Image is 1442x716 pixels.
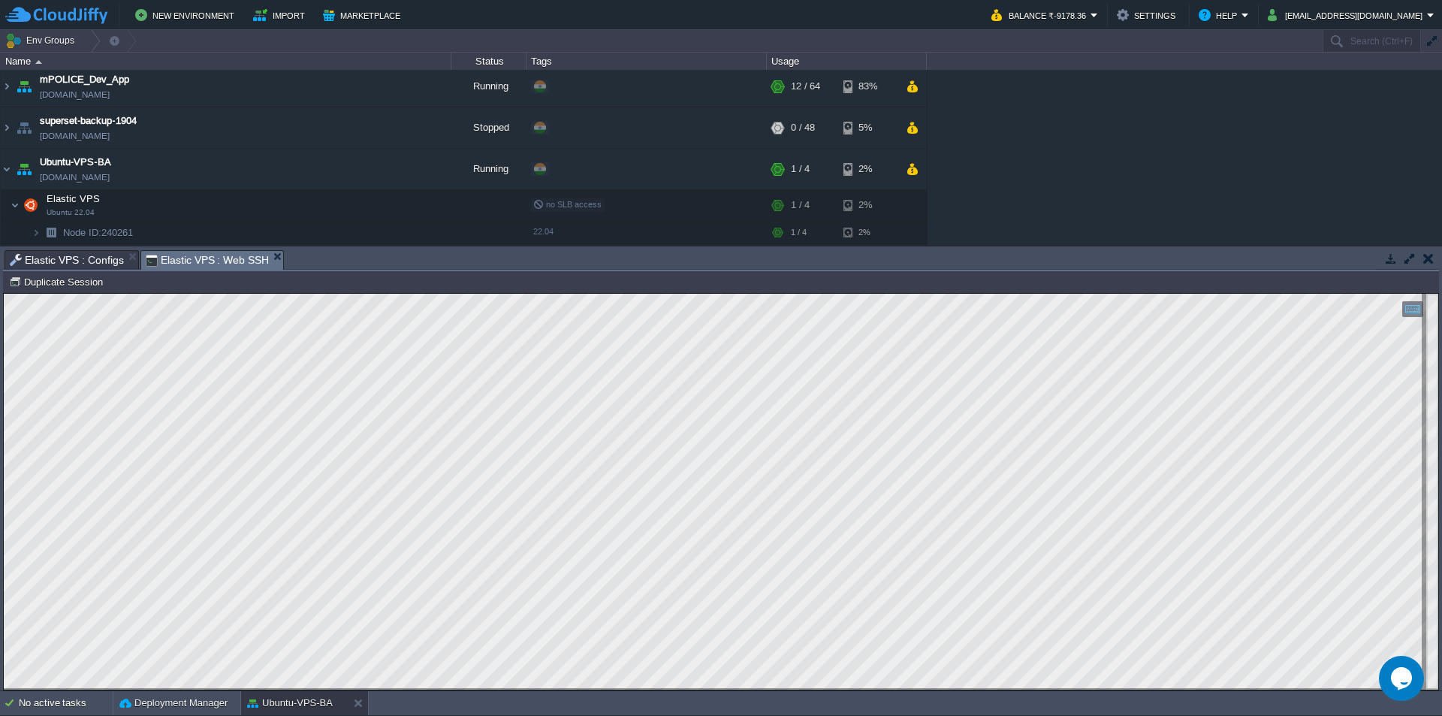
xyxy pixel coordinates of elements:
div: 2% [843,149,892,189]
div: Status [452,53,526,70]
button: Deployment Manager [119,696,228,711]
div: 2% [843,221,892,244]
button: Help [1199,6,1241,24]
img: AMDAwAAAACH5BAEAAAAALAAAAAABAAEAAAICRAEAOw== [35,60,42,64]
button: Env Groups [5,30,80,51]
div: 83% [843,66,892,107]
a: [DOMAIN_NAME] [40,87,110,102]
span: Elastic VPS : Configs [10,251,124,269]
a: Elastic VPSUbuntu 22.04 [45,193,102,204]
a: Node ID:240261 [62,226,135,239]
img: AMDAwAAAACH5BAEAAAAALAAAAAABAAEAAAICRAEAOw== [1,149,13,189]
span: no SLB access [533,200,602,209]
button: Ubuntu-VPS-BA [247,696,333,711]
div: Usage [768,53,926,70]
a: Ubuntu-VPS-BA [40,155,111,170]
div: 1 / 4 [791,190,810,220]
button: Duplicate Session [9,275,107,289]
span: [DOMAIN_NAME] [40,170,110,185]
div: No active tasks [19,691,113,715]
button: Import [253,6,309,24]
span: Elastic VPS : Web SSH [146,251,270,270]
span: 240261 [62,226,135,239]
img: AMDAwAAAACH5BAEAAAAALAAAAAABAAEAAAICRAEAOw== [14,107,35,148]
div: Running [451,149,526,189]
a: mPOLICE_Dev_App [40,72,129,87]
div: Name [2,53,451,70]
img: AMDAwAAAACH5BAEAAAAALAAAAAABAAEAAAICRAEAOw== [1,66,13,107]
img: AMDAwAAAACH5BAEAAAAALAAAAAABAAEAAAICRAEAOw== [41,221,62,244]
img: AMDAwAAAACH5BAEAAAAALAAAAAABAAEAAAICRAEAOw== [1,107,13,148]
span: Node ID: [63,227,101,238]
button: [EMAIL_ADDRESS][DOMAIN_NAME] [1268,6,1427,24]
div: 2% [843,190,892,220]
img: AMDAwAAAACH5BAEAAAAALAAAAAABAAEAAAICRAEAOw== [11,190,20,220]
img: AMDAwAAAACH5BAEAAAAALAAAAAABAAEAAAICRAEAOw== [14,66,35,107]
button: Settings [1117,6,1180,24]
span: Elastic VPS [45,192,102,205]
iframe: chat widget [1379,656,1427,701]
div: 12 / 64 [791,66,820,107]
div: Stopped [451,107,526,148]
a: [DOMAIN_NAME] [40,128,110,144]
div: 1 / 4 [791,149,810,189]
div: Running [451,66,526,107]
div: 5% [843,107,892,148]
div: Tags [527,53,766,70]
button: Balance ₹-9178.36 [991,6,1091,24]
a: superset-backup-1904 [40,113,137,128]
span: Ubuntu 22.04 [47,208,95,217]
div: 0 / 48 [791,107,815,148]
div: 1 / 4 [791,221,807,244]
button: New Environment [135,6,239,24]
img: AMDAwAAAACH5BAEAAAAALAAAAAABAAEAAAICRAEAOw== [14,149,35,189]
img: AMDAwAAAACH5BAEAAAAALAAAAAABAAEAAAICRAEAOw== [20,190,41,220]
img: CloudJiffy [5,6,107,25]
span: 22.04 [533,227,554,236]
button: Marketplace [323,6,405,24]
img: AMDAwAAAACH5BAEAAAAALAAAAAABAAEAAAICRAEAOw== [32,221,41,244]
